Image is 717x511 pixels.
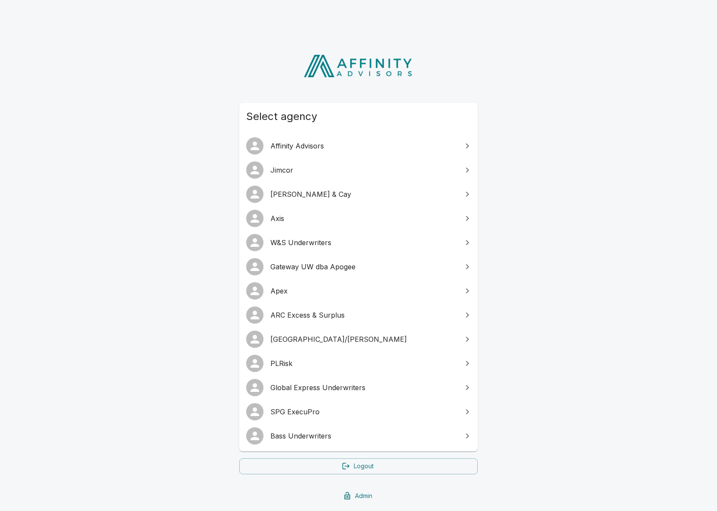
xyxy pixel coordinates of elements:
a: PLRisk [239,351,478,375]
a: Bass Underwriters [239,424,478,448]
span: Gateway UW dba Apogee [270,262,457,272]
span: Apex [270,286,457,296]
a: Affinity Advisors [239,134,478,158]
span: ARC Excess & Surplus [270,310,457,320]
a: SPG ExecuPro [239,400,478,424]
span: [PERSON_NAME] & Cay [270,189,457,199]
a: Admin [239,488,478,504]
a: Jimcor [239,158,478,182]
span: PLRisk [270,358,457,369]
a: [GEOGRAPHIC_DATA]/[PERSON_NAME] [239,327,478,351]
a: Gateway UW dba Apogee [239,255,478,279]
span: [GEOGRAPHIC_DATA]/[PERSON_NAME] [270,334,457,344]
img: Affinity Advisors Logo [297,52,421,80]
span: Select agency [246,110,471,123]
span: SPG ExecuPro [270,407,457,417]
span: W&S Underwriters [270,237,457,248]
span: Axis [270,213,457,224]
a: ARC Excess & Surplus [239,303,478,327]
a: Logout [239,458,478,474]
a: W&S Underwriters [239,230,478,255]
span: Affinity Advisors [270,141,457,151]
a: [PERSON_NAME] & Cay [239,182,478,206]
a: Global Express Underwriters [239,375,478,400]
span: Jimcor [270,165,457,175]
span: Bass Underwriters [270,431,457,441]
span: Global Express Underwriters [270,382,457,393]
a: Axis [239,206,478,230]
a: Apex [239,279,478,303]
